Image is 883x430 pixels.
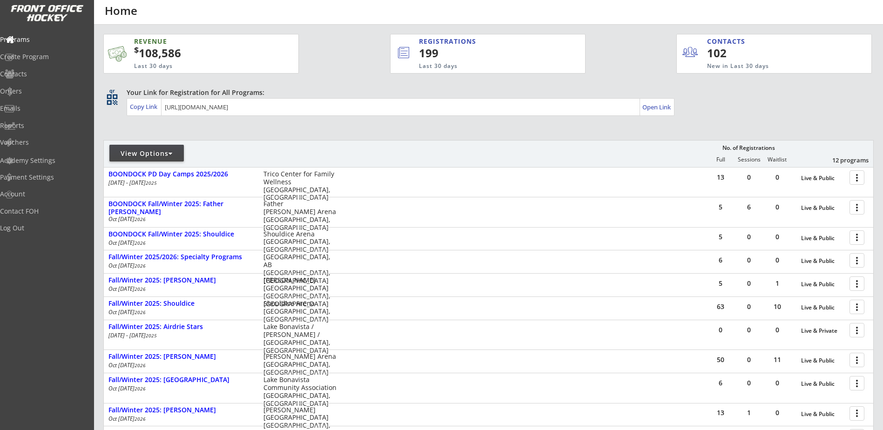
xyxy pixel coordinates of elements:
div: 0 [763,204,791,210]
div: 11 [763,356,791,363]
div: 5 [707,280,735,287]
div: [PERSON_NAME] Arena [GEOGRAPHIC_DATA], [GEOGRAPHIC_DATA] [263,353,337,376]
div: qr [106,88,117,94]
div: Oct [DATE] [108,386,251,391]
div: Oct [DATE] [108,309,251,315]
em: 2026 [135,416,146,422]
div: 0 [763,410,791,416]
button: more_vert [849,376,864,390]
em: 2026 [135,385,146,392]
div: 6 [735,204,763,210]
div: 1 [735,410,763,416]
div: Live & Public [801,175,845,181]
div: Waitlist [763,156,791,163]
button: more_vert [849,353,864,367]
div: 0 [735,303,763,310]
em: 2026 [135,262,146,269]
div: Last 30 days [134,62,253,70]
div: Full [707,156,735,163]
div: 1 [763,280,791,287]
div: 6 [707,257,735,263]
div: [DATE] - [DATE] [108,180,251,186]
div: Father [PERSON_NAME] Arena [GEOGRAPHIC_DATA], [GEOGRAPHIC_DATA] [263,200,337,231]
div: Live & Public [801,381,845,387]
div: 0 [735,174,763,181]
div: 5 [707,204,735,210]
div: 13 [707,410,735,416]
div: [PERSON_NAME][GEOGRAPHIC_DATA] [GEOGRAPHIC_DATA], [GEOGRAPHIC_DATA] [263,276,337,308]
div: Lake Bonavista Community Association [GEOGRAPHIC_DATA], [GEOGRAPHIC_DATA] [263,376,337,407]
div: 108,586 [134,45,269,61]
div: 199 [419,45,554,61]
em: 2025 [146,332,157,339]
div: Oct [DATE] [108,263,251,269]
div: Fall/Winter 2025: [PERSON_NAME] [108,353,254,361]
div: Lake Bonavista / [PERSON_NAME] / [GEOGRAPHIC_DATA], [GEOGRAPHIC_DATA] [263,323,337,354]
div: 10 [763,303,791,310]
button: qr_code [105,93,119,107]
button: more_vert [849,276,864,291]
button: more_vert [849,253,864,268]
button: more_vert [849,300,864,314]
div: Sessions [735,156,763,163]
div: 63 [707,303,735,310]
button: more_vert [849,200,864,215]
div: Oct [DATE] [108,363,251,368]
div: 102 [707,45,764,61]
div: BOONDOCK Fall/Winter 2025: Shouldice [108,230,254,238]
div: REVENUE [134,37,253,46]
div: Live & Public [801,411,845,417]
div: Fall/Winter 2025: Airdrie Stars [108,323,254,331]
div: 0 [707,327,735,333]
div: Fall/Winter 2025: [PERSON_NAME] [108,276,254,284]
div: Fall/Winter 2025: Shouldice [108,300,254,308]
div: Live & Public [801,357,845,364]
em: 2025 [146,180,157,186]
div: Your Link for Registration for All Programs: [127,88,845,97]
div: New in Last 30 days [707,62,828,70]
div: 0 [735,380,763,386]
div: Last 30 days [419,62,547,70]
button: more_vert [849,406,864,421]
div: Oct [DATE] [108,216,251,222]
div: Shouldice Arena [GEOGRAPHIC_DATA], [GEOGRAPHIC_DATA] [263,230,337,254]
div: Fall/Winter 2025: [PERSON_NAME] [108,406,254,414]
div: 0 [735,257,763,263]
a: Open Link [642,101,672,114]
em: 2026 [135,309,146,316]
button: more_vert [849,170,864,185]
div: 0 [735,356,763,363]
div: 50 [707,356,735,363]
div: [GEOGRAPHIC_DATA], AB [GEOGRAPHIC_DATA], [GEOGRAPHIC_DATA] [263,253,337,284]
div: BOONDOCK Fall/Winter 2025: Father [PERSON_NAME] [108,200,254,216]
button: more_vert [849,230,864,245]
div: 0 [763,174,791,181]
div: 0 [763,380,791,386]
div: 0 [735,327,763,333]
div: Live & Public [801,281,845,288]
em: 2026 [135,286,146,292]
div: 12 programs [820,156,869,164]
div: Open Link [642,103,672,111]
em: 2026 [135,362,146,369]
div: 6 [707,380,735,386]
div: Live & Public [801,258,845,264]
div: Oct [DATE] [108,286,251,292]
div: Shouldice Arena [GEOGRAPHIC_DATA], [GEOGRAPHIC_DATA] [263,300,337,323]
div: REGISTRATIONS [419,37,542,46]
div: Trico Center for Family Wellness [GEOGRAPHIC_DATA], [GEOGRAPHIC_DATA] [263,170,337,202]
div: CONTACTS [707,37,749,46]
em: 2026 [135,240,146,246]
div: 0 [763,234,791,240]
div: No. of Registrations [720,145,777,151]
div: 0 [763,257,791,263]
div: Fall/Winter 2025/2026: Specialty Programs [108,253,254,261]
div: Copy Link [130,102,159,111]
div: 0 [735,234,763,240]
div: View Options [109,149,184,158]
div: 13 [707,174,735,181]
sup: $ [134,44,139,55]
em: 2026 [135,216,146,222]
div: Oct [DATE] [108,240,251,246]
div: BOONDOCK PD Day Camps 2025/2026 [108,170,254,178]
